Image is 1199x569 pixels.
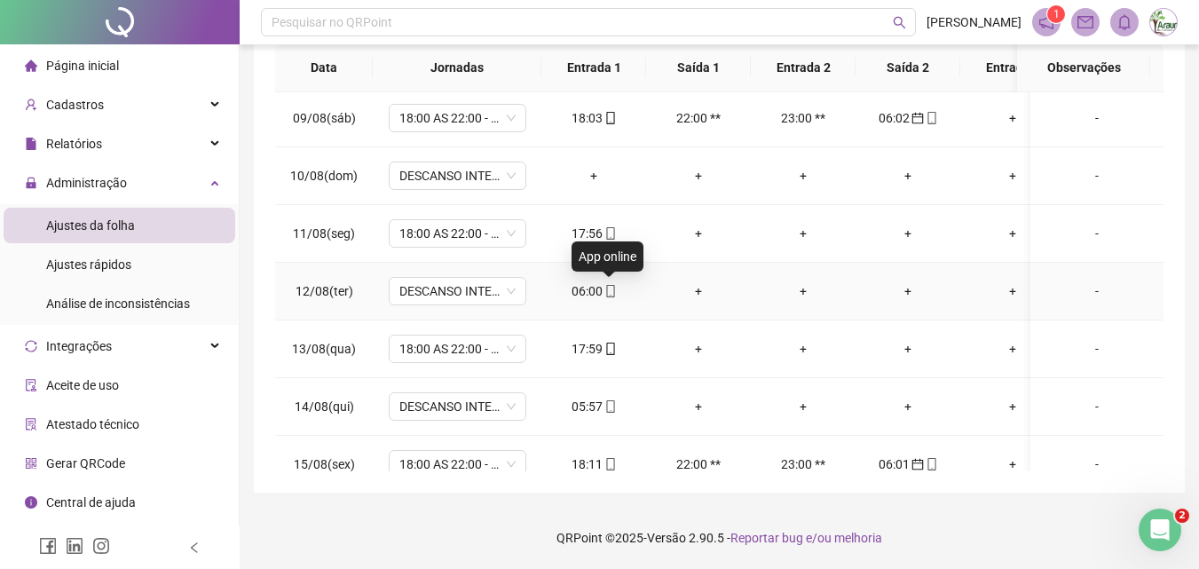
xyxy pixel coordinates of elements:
img: 48028 [1150,9,1177,36]
span: mobile [603,458,617,470]
span: lock [25,177,37,189]
div: 06:00 [556,281,632,301]
div: 18:11 [556,454,632,474]
th: Entrada 2 [751,43,856,92]
span: home [25,59,37,72]
div: - [1045,397,1149,416]
div: + [765,281,841,301]
span: Reportar bug e/ou melhoria [730,531,882,545]
th: Saída 2 [856,43,960,92]
div: + [870,224,946,243]
div: + [974,339,1051,359]
span: mobile [603,343,617,355]
th: Entrada 3 [960,43,1065,92]
div: + [765,397,841,416]
div: + [974,166,1051,186]
th: Saída 1 [646,43,751,92]
span: linkedin [66,537,83,555]
div: + [660,339,737,359]
span: Ajustes da folha [46,218,135,233]
span: Gerar QRCode [46,456,125,470]
div: + [870,281,946,301]
span: Cadastros [46,98,104,112]
span: qrcode [25,457,37,470]
span: 14/08(qui) [295,399,354,414]
div: 06:01 [870,454,946,474]
span: Versão [647,531,686,545]
span: bell [1116,14,1132,30]
div: 17:59 [556,339,632,359]
span: 18:00 AS 22:00 - 23:00 - 06:00 HU NOITE [399,105,516,131]
span: DESCANSO INTER-JORNADA [399,393,516,420]
span: Relatórios [46,137,102,151]
span: Ajustes rápidos [46,257,131,272]
span: mobile [924,112,938,124]
div: + [974,281,1051,301]
span: 18:00 AS 22:00 - 23:00 - 06:00 HU NOITE [399,220,516,247]
div: - [1045,224,1149,243]
span: mobile [603,112,617,124]
span: Integrações [46,339,112,353]
span: 18:00 AS 22:00 - 23:00 - 06:00 HU NOITE [399,336,516,362]
div: + [974,397,1051,416]
span: calendar [910,458,924,470]
span: mobile [924,458,938,470]
span: 1 [1053,8,1060,20]
span: DESCANSO INTER-JORNADA [399,162,516,189]
span: mail [1077,14,1093,30]
div: 06:02 [870,108,946,128]
span: mobile [603,227,617,240]
div: + [765,224,841,243]
div: + [870,397,946,416]
span: [PERSON_NAME] [927,12,1022,32]
div: - [1045,281,1149,301]
div: + [556,166,632,186]
span: notification [1038,14,1054,30]
div: - [1045,339,1149,359]
th: Entrada 1 [541,43,646,92]
span: mobile [603,285,617,297]
span: sync [25,340,37,352]
span: solution [25,418,37,431]
span: 2 [1175,509,1189,523]
div: 17:56 [556,224,632,243]
div: + [660,281,737,301]
span: 13/08(qua) [292,342,356,356]
span: facebook [39,537,57,555]
div: + [765,339,841,359]
span: user-add [25,99,37,111]
th: Data [275,43,373,92]
span: info-circle [25,496,37,509]
span: Aceite de uso [46,378,119,392]
div: + [660,166,737,186]
footer: QRPoint © 2025 - 2.90.5 - [240,507,1199,569]
span: Atestado técnico [46,417,139,431]
div: - [1045,454,1149,474]
span: mobile [603,400,617,413]
span: 09/08(sáb) [293,111,356,125]
div: - [1045,166,1149,186]
div: + [974,224,1051,243]
div: + [870,166,946,186]
span: audit [25,379,37,391]
span: instagram [92,537,110,555]
th: Jornadas [373,43,541,92]
span: file [25,138,37,150]
span: 18:00 AS 22:00 - 23:00 - 06:00 HU NOITE [399,451,516,478]
span: search [893,16,906,29]
div: + [870,339,946,359]
th: Observações [1017,43,1150,92]
span: Central de ajuda [46,495,136,510]
div: + [974,108,1051,128]
div: 05:57 [556,397,632,416]
span: Análise de inconsistências [46,296,190,311]
span: left [188,541,201,554]
span: 10/08(dom) [290,169,358,183]
sup: 1 [1047,5,1065,23]
span: DESCANSO INTER-JORNADA [399,278,516,304]
span: Administração [46,176,127,190]
span: Página inicial [46,59,119,73]
div: + [974,454,1051,474]
div: + [660,224,737,243]
span: calendar [910,112,924,124]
